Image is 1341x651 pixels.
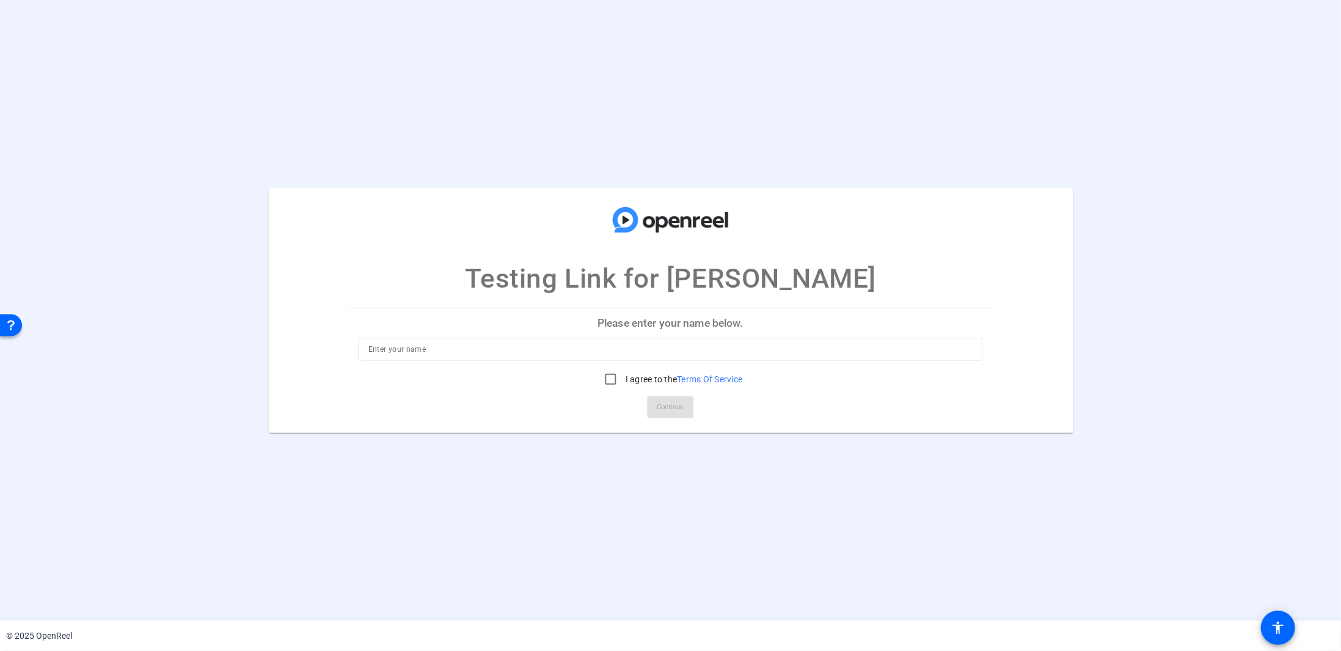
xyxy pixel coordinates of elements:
[368,342,973,357] input: Enter your name
[623,373,743,385] label: I agree to the
[6,630,72,642] div: © 2025 OpenReel
[677,374,742,384] a: Terms Of Service
[465,258,877,299] p: Testing Link for [PERSON_NAME]
[610,200,732,240] img: company-logo
[349,308,993,338] p: Please enter your name below.
[1271,620,1285,635] mat-icon: accessibility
